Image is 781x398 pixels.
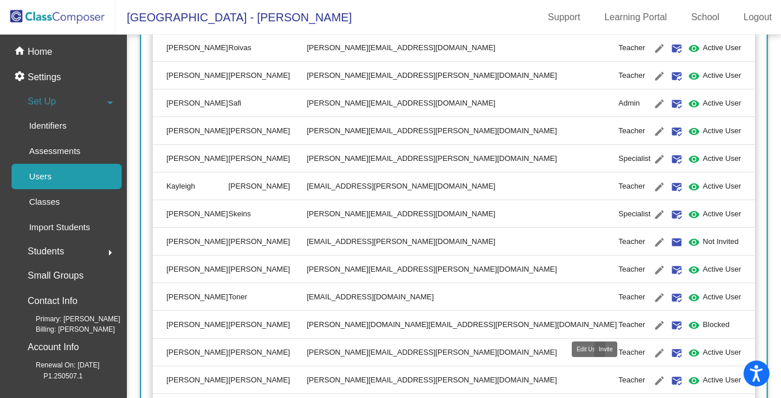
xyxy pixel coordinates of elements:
mat-icon: edit [652,291,666,305]
mat-icon: edit [652,235,666,249]
td: [PERSON_NAME] [228,311,307,339]
td: Teacher [618,34,651,62]
td: [PERSON_NAME] [228,339,307,366]
mat-icon: mark_email_read [670,42,684,55]
td: [PERSON_NAME] [153,89,229,117]
td: Teacher [618,117,651,145]
td: Active User [703,172,755,200]
mat-icon: visibility [687,42,701,55]
td: Teacher [618,339,651,366]
td: [PERSON_NAME] [153,339,229,366]
mat-icon: edit [652,125,666,138]
mat-icon: visibility [687,152,701,166]
p: Users [29,170,51,183]
mat-icon: edit [652,69,666,83]
td: Teacher [618,283,651,311]
td: Specialist [618,145,651,172]
span: Renewal On: [DATE] [17,360,99,370]
td: Teacher [618,366,651,394]
td: Admin [618,89,651,117]
td: Active User [703,89,755,117]
p: Account Info [28,339,79,355]
mat-icon: edit [652,97,666,111]
td: [PERSON_NAME][EMAIL_ADDRESS][PERSON_NAME][DOMAIN_NAME] [307,62,618,89]
mat-icon: arrow_right [103,246,117,260]
mat-icon: mark_email_read [670,97,684,111]
mat-icon: visibility [687,235,701,249]
p: Settings [28,70,61,84]
td: [PERSON_NAME] [153,145,229,172]
td: [EMAIL_ADDRESS][PERSON_NAME][DOMAIN_NAME] [307,172,618,200]
p: Classes [29,195,59,209]
td: Active User [703,34,755,62]
td: [PERSON_NAME] [228,256,307,283]
td: [PERSON_NAME] [228,145,307,172]
td: Teacher [618,228,651,256]
span: Billing: [PERSON_NAME] [17,324,115,335]
td: [PERSON_NAME] [228,117,307,145]
td: Safi [228,89,307,117]
td: Teacher [618,172,651,200]
td: Active User [703,366,755,394]
mat-icon: settings [14,70,28,84]
p: Small Groups [28,268,84,284]
p: Assessments [29,144,80,158]
mat-icon: visibility [687,346,701,360]
td: [EMAIL_ADDRESS][DOMAIN_NAME] [307,283,618,311]
td: Active User [703,117,755,145]
td: [PERSON_NAME][EMAIL_ADDRESS][PERSON_NAME][DOMAIN_NAME] [307,366,618,394]
mat-icon: mark_email_read [670,318,684,332]
span: Students [28,243,64,260]
mat-icon: edit [652,180,666,194]
mat-icon: mark_email_read [670,152,684,166]
td: [PERSON_NAME][EMAIL_ADDRESS][DOMAIN_NAME] [307,200,618,228]
mat-icon: edit [652,208,666,221]
td: [PERSON_NAME][EMAIL_ADDRESS][DOMAIN_NAME] [307,34,618,62]
mat-icon: edit [652,42,666,55]
td: Active User [703,200,755,228]
p: Home [28,45,52,59]
mat-icon: arrow_drop_down [103,96,117,110]
mat-icon: visibility [687,69,701,83]
mat-icon: mark_email_read [670,263,684,277]
mat-icon: home [14,45,28,59]
td: [PERSON_NAME][EMAIL_ADDRESS][PERSON_NAME][DOMAIN_NAME] [307,117,618,145]
td: [PERSON_NAME] [153,256,229,283]
mat-icon: visibility [687,263,701,277]
td: [PERSON_NAME] [153,200,229,228]
td: [PERSON_NAME][EMAIL_ADDRESS][PERSON_NAME][DOMAIN_NAME] [307,145,618,172]
td: Active User [703,256,755,283]
td: Kayleigh [153,172,229,200]
td: [PERSON_NAME] [153,311,229,339]
td: Teacher [618,311,651,339]
td: Roivas [228,34,307,62]
mat-icon: edit [652,374,666,388]
td: Skeins [228,200,307,228]
td: Active User [703,283,755,311]
td: [PERSON_NAME] [153,62,229,89]
mat-icon: visibility [687,291,701,305]
mat-icon: visibility [687,318,701,332]
mat-icon: mark_email_read [670,346,684,360]
a: Learning Portal [595,8,677,27]
mat-icon: visibility [687,97,701,111]
mat-icon: mark_email_read [670,374,684,388]
mat-icon: edit [652,152,666,166]
td: Toner [228,283,307,311]
td: [PERSON_NAME] [228,228,307,256]
td: [PERSON_NAME] [228,172,307,200]
mat-icon: visibility [687,180,701,194]
mat-icon: mark_email_read [670,125,684,138]
td: [PERSON_NAME] [153,34,229,62]
td: Active User [703,62,755,89]
mat-icon: email [670,235,684,249]
td: Blocked [703,311,755,339]
a: Logout [734,8,781,27]
mat-icon: mark_email_read [670,69,684,83]
p: Import Students [29,220,90,234]
td: [PERSON_NAME] [228,366,307,394]
td: Active User [703,145,755,172]
td: [PERSON_NAME][EMAIL_ADDRESS][DOMAIN_NAME] [307,89,618,117]
mat-icon: visibility [687,374,701,388]
mat-icon: edit [652,263,666,277]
